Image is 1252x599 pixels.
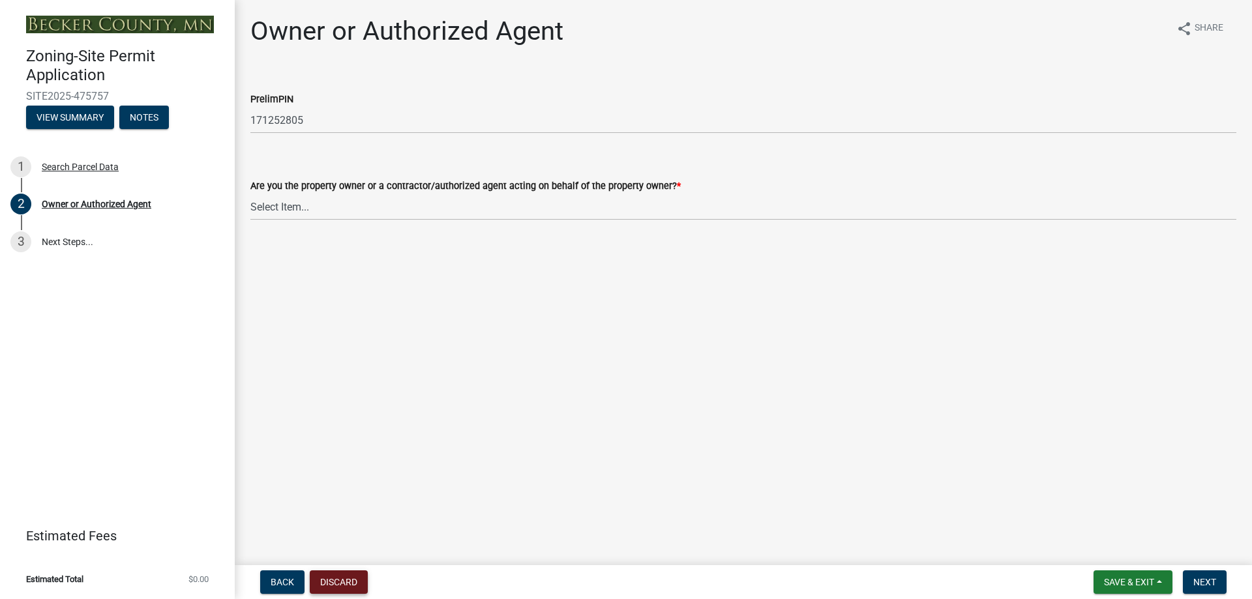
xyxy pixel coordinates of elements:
[26,16,214,33] img: Becker County, Minnesota
[26,575,83,583] span: Estimated Total
[1176,21,1192,37] i: share
[1104,577,1154,587] span: Save & Exit
[1195,21,1223,37] span: Share
[10,156,31,177] div: 1
[1193,577,1216,587] span: Next
[1166,16,1234,41] button: shareShare
[10,194,31,214] div: 2
[250,182,681,191] label: Are you the property owner or a contractor/authorized agent acting on behalf of the property owner?
[188,575,209,583] span: $0.00
[10,231,31,252] div: 3
[42,199,151,209] div: Owner or Authorized Agent
[26,47,224,85] h4: Zoning-Site Permit Application
[250,95,293,104] label: PrelimPIN
[42,162,119,171] div: Search Parcel Data
[250,16,563,47] h1: Owner or Authorized Agent
[10,523,214,549] a: Estimated Fees
[271,577,294,587] span: Back
[26,113,114,123] wm-modal-confirm: Summary
[119,113,169,123] wm-modal-confirm: Notes
[1094,570,1172,594] button: Save & Exit
[26,90,209,102] span: SITE2025-475757
[26,106,114,129] button: View Summary
[310,570,368,594] button: Discard
[260,570,305,594] button: Back
[119,106,169,129] button: Notes
[1183,570,1227,594] button: Next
